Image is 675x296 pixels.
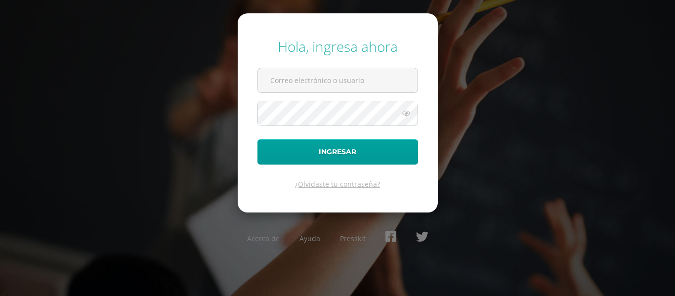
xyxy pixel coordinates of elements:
[340,234,366,243] a: Presskit
[257,37,418,56] div: Hola, ingresa ahora
[299,234,320,243] a: Ayuda
[258,68,418,92] input: Correo electrónico o usuario
[295,179,380,189] a: ¿Olvidaste tu contraseña?
[257,139,418,165] button: Ingresar
[247,234,280,243] a: Acerca de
